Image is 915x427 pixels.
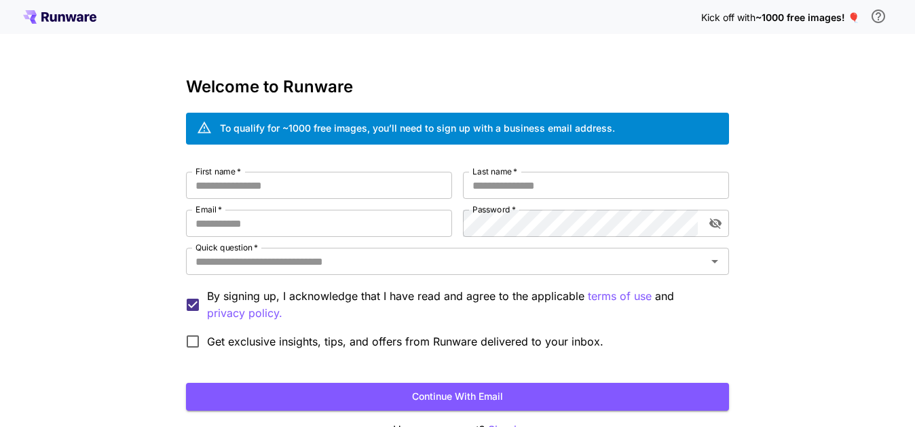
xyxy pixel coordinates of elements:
[207,288,718,322] p: By signing up, I acknowledge that I have read and agree to the applicable and
[195,166,241,177] label: First name
[755,12,859,23] span: ~1000 free images! 🎈
[588,288,652,305] p: terms of use
[865,3,892,30] button: In order to qualify for free credit, you need to sign up with a business email address and click ...
[207,305,282,322] button: By signing up, I acknowledge that I have read and agree to the applicable terms of use and
[588,288,652,305] button: By signing up, I acknowledge that I have read and agree to the applicable and privacy policy.
[703,211,728,236] button: toggle password visibility
[195,204,222,215] label: Email
[701,12,755,23] span: Kick off with
[195,242,258,253] label: Quick question
[207,333,603,350] span: Get exclusive insights, tips, and offers from Runware delivered to your inbox.
[186,77,729,96] h3: Welcome to Runware
[207,305,282,322] p: privacy policy.
[472,166,517,177] label: Last name
[186,383,729,411] button: Continue with email
[220,121,615,135] div: To qualify for ~1000 free images, you’ll need to sign up with a business email address.
[705,252,724,271] button: Open
[472,204,516,215] label: Password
